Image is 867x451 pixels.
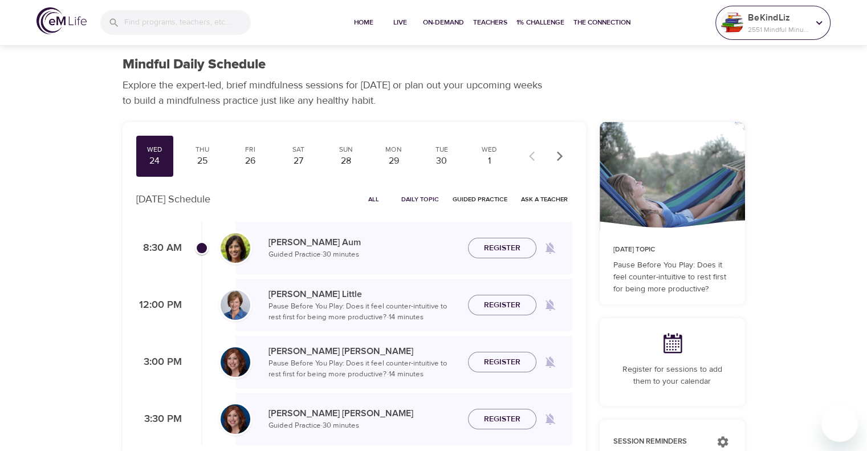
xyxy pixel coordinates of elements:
span: 1% Challenge [516,17,564,29]
span: Register [484,298,520,312]
button: Register [468,352,536,373]
p: [DATE] Schedule [136,192,210,207]
p: [PERSON_NAME] Aum [268,235,459,249]
span: Home [350,17,377,29]
button: Ask a Teacher [516,190,572,208]
img: Kerry_Little_Headshot_min.jpg [221,290,250,320]
div: Wed [475,145,504,155]
p: [DATE] Topic [613,245,731,255]
div: 1 [475,155,504,168]
span: Teachers [473,17,507,29]
button: Register [468,409,536,430]
p: BeKindLiz [748,11,808,25]
img: Elaine_Smookler-min.jpg [221,404,250,434]
p: Register for sessions to add them to your calendar [613,364,731,388]
p: Pause Before You Play: Does it feel counter-intuitive to rest first for being more productive? [613,259,731,295]
div: 28 [332,155,360,168]
img: Elaine_Smookler-min.jpg [221,347,250,377]
span: Register [484,355,520,369]
img: logo [36,7,87,34]
p: 3:00 PM [136,355,182,370]
div: 25 [188,155,217,168]
span: Remind me when a class goes live every Wednesday at 3:00 PM [536,348,564,376]
span: All [360,194,388,205]
span: Ask a Teacher [521,194,568,205]
button: Guided Practice [448,190,512,208]
p: Explore the expert-led, brief mindfulness sessions for [DATE] or plan out your upcoming weeks to ... [123,78,550,108]
div: Thu [188,145,217,155]
p: Session Reminders [613,436,705,448]
span: Register [484,241,520,255]
div: 27 [284,155,312,168]
span: The Connection [573,17,630,29]
div: Sat [284,145,312,155]
p: [PERSON_NAME] [PERSON_NAME] [268,344,459,358]
p: [PERSON_NAME] Little [268,287,459,301]
div: Fri [236,145,264,155]
span: Remind me when a class goes live every Wednesday at 12:00 PM [536,291,564,319]
img: Alisha%20Aum%208-9-21.jpg [221,233,250,263]
div: 29 [380,155,408,168]
p: [PERSON_NAME] [PERSON_NAME] [268,407,459,420]
span: Register [484,412,520,426]
p: 3:30 PM [136,412,182,427]
span: On-Demand [423,17,464,29]
div: 26 [236,155,264,168]
span: Remind me when a class goes live every Wednesday at 3:30 PM [536,405,564,433]
p: 12:00 PM [136,298,182,313]
p: Pause Before You Play: Does it feel counter-intuitive to rest first for being more productive? · ... [268,358,459,380]
div: Sun [332,145,360,155]
button: All [356,190,392,208]
span: Daily Topic [401,194,439,205]
button: Register [468,238,536,259]
div: Wed [141,145,169,155]
span: Live [386,17,414,29]
button: Register [468,295,536,316]
p: Guided Practice · 30 minutes [268,420,459,432]
div: Tue [428,145,456,155]
iframe: Button to launch messaging window [821,405,858,442]
p: Guided Practice · 30 minutes [268,249,459,261]
p: 8:30 AM [136,241,182,256]
button: Daily Topic [397,190,443,208]
div: 30 [428,155,456,168]
p: Pause Before You Play: Does it feel counter-intuitive to rest first for being more productive? · ... [268,301,459,323]
input: Find programs, teachers, etc... [124,10,251,35]
div: Mon [380,145,408,155]
p: 2551 Mindful Minutes [748,25,808,35]
span: Guided Practice [453,194,507,205]
img: Remy Sharp [721,11,743,34]
div: 24 [141,155,169,168]
h1: Mindful Daily Schedule [123,56,266,73]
